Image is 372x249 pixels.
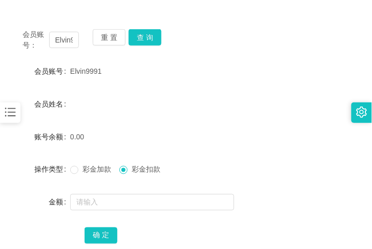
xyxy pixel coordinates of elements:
[49,198,70,206] label: 金额
[34,100,70,108] label: 会员姓名
[129,29,161,46] button: 查 询
[34,133,70,141] label: 账号余额
[85,227,117,244] button: 确 定
[34,67,70,75] label: 会员账号
[128,165,164,174] span: 彩金扣款
[356,107,367,118] i: 图标: setting
[49,32,79,48] input: 会员账号
[23,29,49,51] span: 会员账号：
[93,29,126,46] button: 重 置
[78,165,115,174] span: 彩金加款
[70,67,102,75] span: Elvin9991
[4,106,17,119] i: 图标: bars
[34,165,70,174] label: 操作类型
[70,194,234,211] input: 请输入
[70,133,84,141] span: 0.00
